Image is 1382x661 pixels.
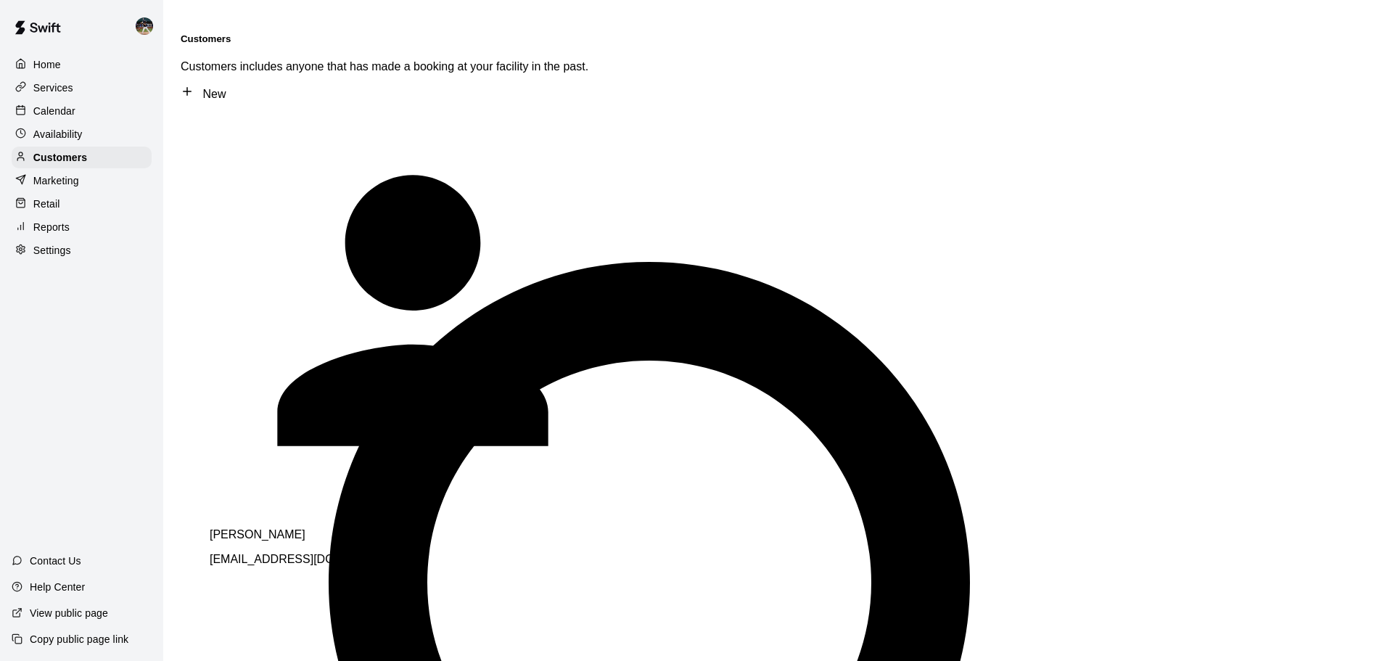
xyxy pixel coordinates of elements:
p: Reports [33,220,70,234]
p: Settings [33,243,71,258]
a: Availability [12,123,152,145]
p: Copy public page link [30,632,128,646]
a: Calendar [12,100,152,122]
p: Customers includes anyone that has made a booking at your facility in the past. [181,60,1365,73]
p: Calendar [33,104,75,118]
span: [EMAIL_ADDRESS][DOMAIN_NAME] [210,553,406,565]
p: View public page [30,606,108,620]
p: Availability [33,127,83,141]
p: Retail [33,197,60,211]
h5: Customers [181,33,1365,44]
a: Settings [12,239,152,261]
img: Nolan Gilbert [136,17,153,35]
a: New [181,88,226,100]
a: Home [12,54,152,75]
a: Marketing [12,170,152,192]
p: Help Center [30,580,85,594]
a: Reports [12,216,152,238]
a: Customers [12,147,152,168]
p: Customers [33,150,87,165]
div: Reddek Richardson [210,107,616,517]
a: Retail [12,193,152,215]
a: Services [12,77,152,99]
p: [PERSON_NAME] [210,528,616,541]
p: Contact Us [30,554,81,568]
p: Home [33,57,61,72]
p: Services [33,81,73,95]
p: Marketing [33,173,79,188]
div: Nolan Gilbert [133,12,163,41]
